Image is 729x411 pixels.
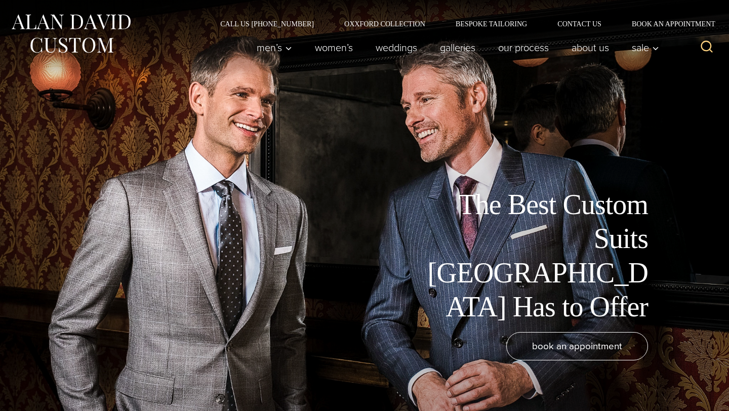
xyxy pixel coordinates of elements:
img: Alan David Custom [10,11,132,56]
button: View Search Form [695,35,719,60]
nav: Primary Navigation [246,37,665,58]
a: Contact Us [542,20,617,27]
span: book an appointment [532,339,622,353]
h1: The Best Custom Suits [GEOGRAPHIC_DATA] Has to Offer [420,188,648,324]
a: book an appointment [506,332,648,360]
a: Call Us [PHONE_NUMBER] [205,20,329,27]
span: Men’s [257,43,292,53]
a: Oxxford Collection [329,20,440,27]
nav: Secondary Navigation [205,20,719,27]
a: Galleries [429,37,487,58]
a: weddings [364,37,429,58]
a: Book an Appointment [617,20,719,27]
span: Sale [632,43,659,53]
a: About Us [560,37,621,58]
a: Our Process [487,37,560,58]
a: Bespoke Tailoring [440,20,542,27]
a: Women’s [304,37,364,58]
